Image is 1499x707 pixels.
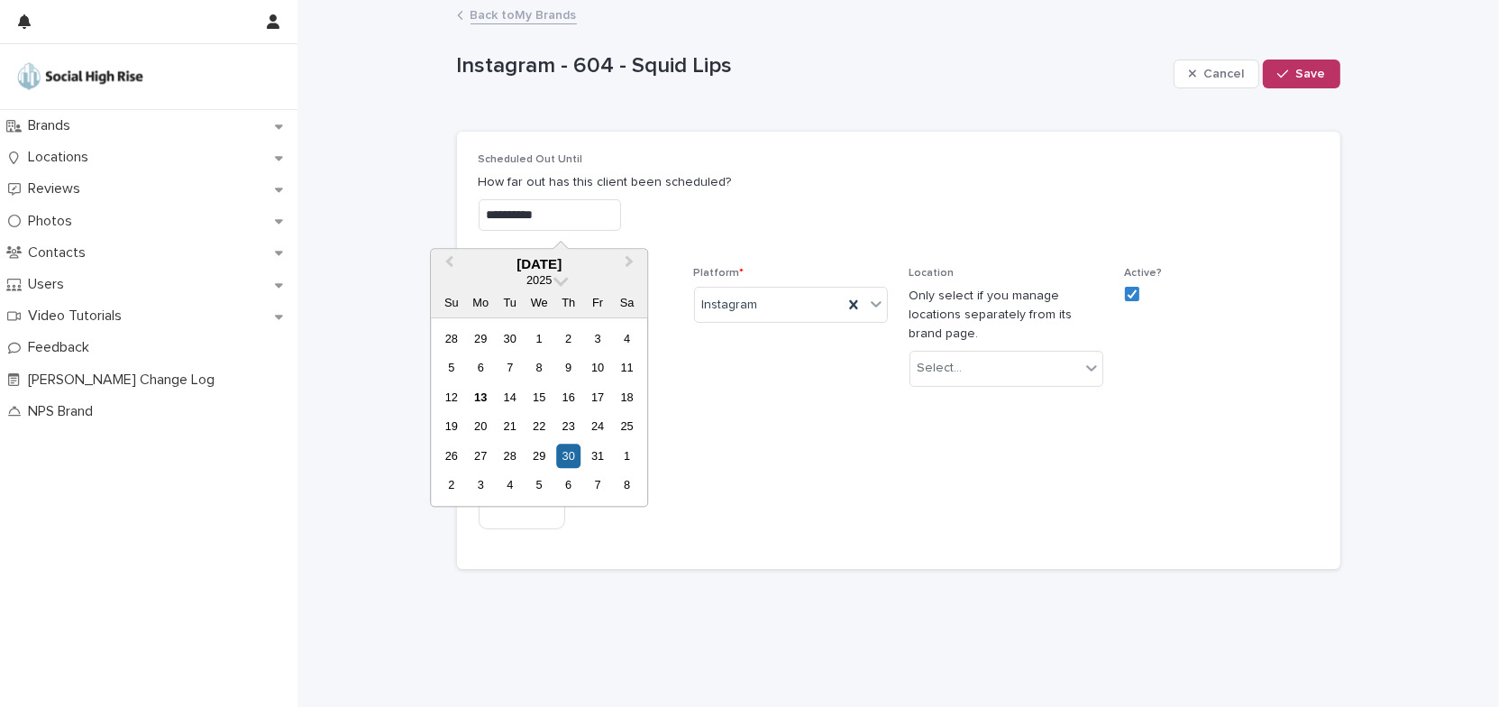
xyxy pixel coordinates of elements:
button: Cancel [1174,60,1260,88]
button: Previous Month [433,251,462,280]
div: Choose Sunday, October 19th, 2025 [439,415,463,439]
p: Instagram - 604 - Squid Lips [457,53,1166,79]
span: Scheduled Out Until [479,154,583,165]
div: month 2025-10 [437,325,642,500]
button: Save [1263,60,1339,88]
div: Choose Tuesday, October 21st, 2025 [498,415,522,439]
div: Choose Thursday, November 6th, 2025 [556,473,580,498]
div: Choose Saturday, October 18th, 2025 [615,385,639,409]
div: Choose Sunday, October 5th, 2025 [439,356,463,381]
span: Cancel [1203,68,1244,80]
p: Contacts [21,244,100,262]
div: Choose Wednesday, October 1st, 2025 [527,326,552,351]
div: Choose Tuesday, November 4th, 2025 [498,473,522,498]
div: Choose Monday, September 29th, 2025 [469,326,493,351]
p: Video Tutorials [21,308,136,325]
div: Choose Sunday, September 28th, 2025 [439,326,463,351]
div: Choose Wednesday, October 8th, 2025 [527,356,552,381]
div: Tu [498,291,522,316]
div: Choose Monday, October 20th, 2025 [469,415,493,439]
div: Choose Monday, October 27th, 2025 [469,444,493,468]
div: Choose Sunday, October 26th, 2025 [439,444,463,468]
div: Choose Friday, October 3rd, 2025 [586,326,610,351]
div: Choose Thursday, October 2nd, 2025 [556,326,580,351]
span: Active? [1125,268,1163,279]
div: Choose Tuesday, October 14th, 2025 [498,385,522,409]
div: Choose Friday, October 10th, 2025 [586,356,610,381]
div: Choose Friday, November 7th, 2025 [586,473,610,498]
p: NPS Brand [21,403,107,420]
div: Choose Saturday, November 8th, 2025 [615,473,639,498]
div: Choose Friday, October 17th, 2025 [586,385,610,409]
div: Choose Saturday, October 25th, 2025 [615,415,639,439]
div: Fr [586,291,610,316]
div: Choose Monday, October 13th, 2025 [469,385,493,409]
div: Choose Tuesday, September 30th, 2025 [498,326,522,351]
div: Sa [615,291,639,316]
p: How far out has this client been scheduled? [479,173,1319,192]
div: Mo [469,291,493,316]
div: We [527,291,552,316]
div: Choose Tuesday, October 7th, 2025 [498,356,522,381]
div: Choose Saturday, October 11th, 2025 [615,356,639,381]
div: Choose Sunday, October 12th, 2025 [439,385,463,409]
p: Locations [21,149,103,166]
p: Users [21,276,78,293]
div: Choose Tuesday, October 28th, 2025 [498,444,522,468]
div: Choose Monday, October 6th, 2025 [469,356,493,381]
div: Choose Monday, November 3rd, 2025 [469,473,493,498]
div: Choose Thursday, October 9th, 2025 [556,356,580,381]
img: o5DnuTxEQV6sW9jFYBBf [14,59,146,95]
div: Choose Friday, October 31st, 2025 [586,444,610,468]
div: Choose Thursday, October 16th, 2025 [556,385,580,409]
p: Photos [21,213,87,230]
div: Choose Wednesday, October 15th, 2025 [527,385,552,409]
span: Location [909,268,955,279]
div: Choose Saturday, November 1st, 2025 [615,444,639,468]
div: Choose Sunday, November 2nd, 2025 [439,473,463,498]
div: Su [439,291,463,316]
div: Choose Friday, October 24th, 2025 [586,415,610,439]
p: Reviews [21,180,95,197]
span: Platform [694,268,745,279]
div: [DATE] [431,256,647,272]
p: Only select if you manage locations separately from its brand page. [909,287,1103,343]
div: Choose Wednesday, October 29th, 2025 [527,444,552,468]
div: Select... [918,359,963,378]
div: Th [556,291,580,316]
div: Choose Saturday, October 4th, 2025 [615,326,639,351]
div: Choose Wednesday, November 5th, 2025 [527,473,552,498]
button: Next Month [617,251,645,280]
div: Choose Thursday, October 30th, 2025 [556,444,580,468]
p: Feedback [21,339,104,356]
p: Brands [21,117,85,134]
p: [PERSON_NAME] Change Log [21,372,229,389]
span: Instagram [702,296,758,315]
div: Choose Thursday, October 23rd, 2025 [556,415,580,439]
a: Back toMy Brands [471,4,577,24]
span: 2025 [526,274,552,288]
span: Save [1296,68,1326,80]
div: Choose Wednesday, October 22nd, 2025 [527,415,552,439]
